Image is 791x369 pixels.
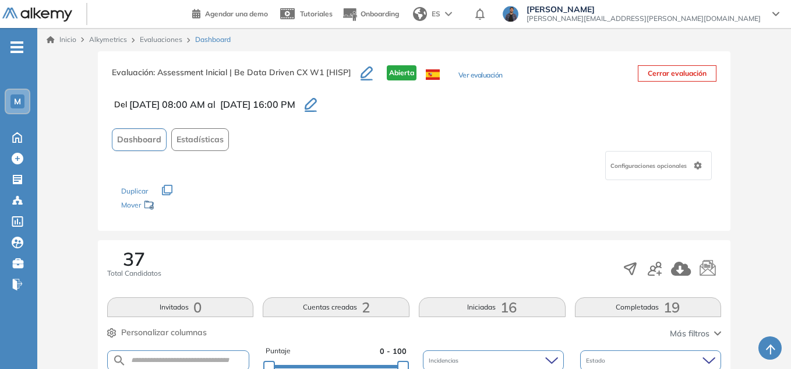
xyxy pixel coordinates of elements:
span: [DATE] 16:00 PM [220,97,295,111]
button: Dashboard [112,128,167,151]
span: Más filtros [670,328,709,340]
span: Del [114,99,127,111]
span: [PERSON_NAME] [527,5,761,14]
h3: Evaluación [112,65,361,90]
span: 0 - 100 [380,346,407,357]
img: world [413,7,427,21]
button: Estadísticas [171,128,229,151]
span: Duplicar [121,187,148,195]
a: Agendar una demo [192,6,268,20]
img: Logo [2,8,72,22]
button: Personalizar columnas [107,326,207,339]
div: Mover [121,195,238,217]
button: Ver evaluación [458,70,503,82]
div: Configuraciones opcionales [605,151,712,180]
span: Dashboard [195,34,231,45]
img: SEARCH_ALT [112,353,126,368]
button: Cerrar evaluación [638,65,716,82]
span: [DATE] 08:00 AM [129,97,205,111]
span: Agendar una demo [205,9,268,18]
span: Tutoriales [300,9,333,18]
span: Onboarding [361,9,399,18]
img: ESP [426,69,440,80]
button: Completadas19 [575,297,722,317]
span: M [14,97,21,106]
span: Total Candidatos [107,268,161,279]
i: - [10,46,23,48]
span: ES [432,9,440,19]
span: 37 [123,249,145,268]
img: arrow [445,12,452,16]
span: : Assessment Inicial | Be Data Driven CX W1 [HISP] [153,67,351,78]
div: Widget de chat [733,313,791,369]
span: Dashboard [117,133,161,146]
span: Alkymetrics [89,35,127,44]
button: Cuentas creadas2 [263,297,409,317]
span: Abierta [387,65,416,80]
button: Iniciadas16 [419,297,566,317]
span: Estado [586,356,608,365]
span: [PERSON_NAME][EMAIL_ADDRESS][PERSON_NAME][DOMAIN_NAME] [527,14,761,23]
button: Onboarding [342,2,399,27]
span: Estadísticas [176,133,224,146]
span: Puntaje [266,346,291,357]
span: Personalizar columnas [121,326,207,339]
button: Más filtros [670,328,721,340]
span: Configuraciones opcionales [610,161,689,170]
a: Inicio [47,34,76,45]
button: Invitados0 [107,297,254,317]
a: Evaluaciones [140,35,182,44]
iframe: Chat Widget [733,313,791,369]
span: Incidencias [429,356,461,365]
span: al [207,97,216,111]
